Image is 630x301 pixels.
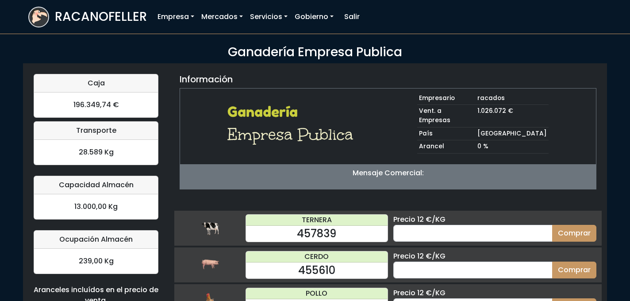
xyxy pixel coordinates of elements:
[476,105,549,127] td: 1.026.072 €
[417,140,476,154] td: Arancel
[28,45,602,60] h3: Ganadería Empresa Publica
[341,8,363,26] a: Salir
[34,93,158,117] div: 196.349,74 €
[476,127,549,140] td: [GEOGRAPHIC_DATA]
[246,226,388,242] div: 457839
[552,225,596,242] button: Comprar
[476,140,549,154] td: 0 %
[201,256,219,274] img: cerdo.png
[198,8,246,26] a: Mercados
[28,4,147,30] a: RACANOFELLER
[154,8,198,26] a: Empresa
[291,8,337,26] a: Gobierno
[476,92,549,105] td: racados
[34,194,158,219] div: 13.000,00 Kg
[34,231,158,249] div: Ocupación Almacén
[227,124,359,145] h1: Empresa Publica
[246,8,291,26] a: Servicios
[417,127,476,140] td: País
[227,104,359,120] h2: Ganadería
[180,168,596,178] p: Mensaje Comercial:
[34,74,158,93] div: Caja
[201,219,219,237] img: ternera.png
[55,9,147,24] h3: RACANOFELLER
[34,249,158,274] div: 239,00 Kg
[180,74,233,85] h5: Información
[246,288,388,299] div: POLLO
[34,122,158,140] div: Transporte
[393,251,596,262] div: Precio 12 €/KG
[552,262,596,278] button: Comprar
[393,214,596,225] div: Precio 12 €/KG
[246,215,388,226] div: TERNERA
[393,288,596,298] div: Precio 12 €/KG
[34,176,158,194] div: Capacidad Almacén
[417,105,476,127] td: Vent. a Empresas
[29,8,48,24] img: logoracarojo.png
[246,262,388,278] div: 455610
[34,140,158,165] div: 28.589 Kg
[417,92,476,105] td: Empresario
[246,251,388,262] div: CERDO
